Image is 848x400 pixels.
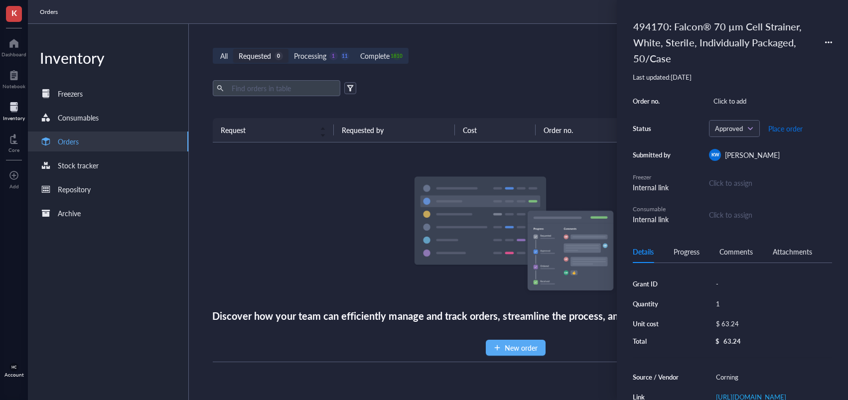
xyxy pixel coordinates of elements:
[633,214,673,225] div: Internal link
[633,299,684,308] div: Quantity
[58,88,83,99] div: Freezers
[28,84,188,104] a: Freezers
[58,208,81,219] div: Archive
[58,136,79,147] div: Orders
[8,147,19,153] div: Core
[725,150,780,160] span: [PERSON_NAME]
[505,342,538,353] span: New order
[711,370,832,384] div: Corning
[709,94,832,108] div: Click to add
[674,246,700,257] div: Progress
[239,50,271,61] div: Requested
[334,118,455,142] th: Requested by
[773,246,812,257] div: Attachments
[40,7,60,17] a: Orders
[633,246,654,257] div: Details
[212,308,819,324] div: Discover how your team can efficiently manage and track orders, streamline the process, and even ...
[633,205,673,214] div: Consumable
[709,209,752,220] div: Click to assign
[58,112,99,123] div: Consumables
[220,50,228,61] div: All
[11,365,16,369] span: MC
[633,97,673,106] div: Order no.
[768,121,803,136] button: Place order
[28,48,188,68] div: Inventory
[536,118,657,142] th: Order no.
[275,52,283,60] div: 0
[28,203,188,223] a: Archive
[28,108,188,128] a: Consumables
[221,125,314,135] span: Request
[3,99,25,121] a: Inventory
[711,297,832,311] div: 1
[629,16,819,69] div: 494170: Falcon® 70 µm Cell Strainer, White, Sterile, Individually Packaged, 50/Case
[213,118,334,142] th: Request
[633,173,673,182] div: Freezer
[633,279,684,288] div: Grant ID
[28,155,188,175] a: Stock tracker
[58,160,99,171] div: Stock tracker
[715,124,752,133] span: Approved
[3,115,25,121] div: Inventory
[11,6,17,19] span: K
[28,179,188,199] a: Repository
[455,118,536,142] th: Cost
[9,183,19,189] div: Add
[2,83,25,89] div: Notebook
[393,52,401,60] div: 1810
[709,177,832,188] div: Click to assign
[360,50,390,61] div: Complete
[4,372,24,378] div: Account
[329,52,338,60] div: 1
[228,81,336,96] input: Find orders in table
[633,319,684,328] div: Unit cost
[633,373,684,382] div: Source / Vendor
[715,337,719,346] div: $
[28,132,188,151] a: Orders
[633,124,673,133] div: Status
[294,50,326,61] div: Processing
[486,340,546,356] button: New order
[213,48,408,64] div: segmented control
[1,51,26,57] div: Dashboard
[768,125,803,133] span: Place order
[2,67,25,89] a: Notebook
[633,150,673,159] div: Submitted by
[711,277,832,291] div: -
[633,73,832,82] div: Last updated: [DATE]
[723,337,741,346] div: 63.24
[633,182,673,193] div: Internal link
[58,184,91,195] div: Repository
[341,52,349,60] div: 11
[414,176,618,296] img: Empty state
[719,246,753,257] div: Comments
[1,35,26,57] a: Dashboard
[711,151,719,158] span: KW
[8,131,19,153] a: Core
[711,317,828,331] div: $ 63.24
[633,337,684,346] div: Total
